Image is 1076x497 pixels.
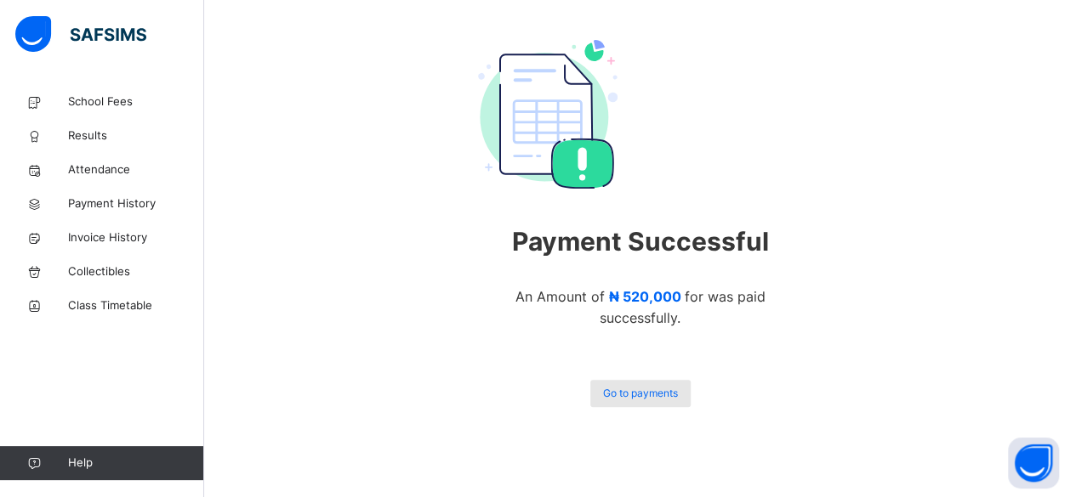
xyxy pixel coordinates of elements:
[603,386,678,401] span: Go to payments
[68,127,204,144] span: Results
[609,288,681,305] span: ₦ 520,000
[68,195,204,212] span: Payment History
[478,223,802,261] span: Payment Successful
[68,455,203,472] span: Help
[1008,438,1059,489] button: Open asap
[515,288,766,326] span: An Amount of for was paid successfully.
[68,93,204,110] span: School Fees
[68,229,204,246] span: Invoice History
[15,16,146,52] img: safsims
[68,297,204,314] span: Class Timetable
[478,40,618,188] img: payment_success.97cebfd57f3ce00da90e96fca70bf2c8.svg
[68,263,204,280] span: Collectibles
[68,161,204,178] span: Attendance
